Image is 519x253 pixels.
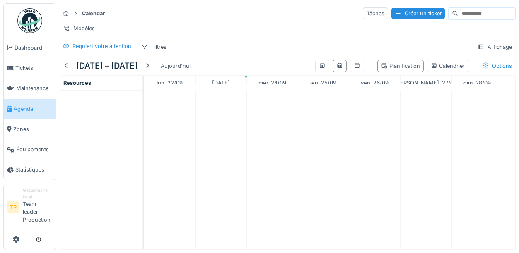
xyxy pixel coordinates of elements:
[17,8,42,33] img: Badge_color-CXgf-gQk.svg
[363,7,388,19] div: Tâches
[16,84,53,92] span: Maintenance
[23,187,53,227] li: Team leader Production
[14,44,53,52] span: Dashboard
[15,64,53,72] span: Tickets
[60,22,99,34] div: Modèles
[13,125,53,133] span: Zones
[63,80,91,86] span: Resources
[4,160,56,180] a: Statistiques
[16,146,53,153] span: Équipements
[474,41,516,53] div: Affichage
[308,77,338,88] a: 25 septembre 2025
[14,105,53,113] span: Agenda
[4,58,56,78] a: Tickets
[138,41,170,53] div: Filtres
[359,77,391,88] a: 26 septembre 2025
[381,62,420,70] div: Planification
[157,60,194,72] div: Aujourd'hui
[15,166,53,174] span: Statistiques
[4,119,56,139] a: Zones
[154,77,185,88] a: 22 septembre 2025
[391,8,445,19] div: Créer un ticket
[76,61,138,71] h5: [DATE] – [DATE]
[393,77,459,88] a: 27 septembre 2025
[256,77,288,88] a: 24 septembre 2025
[7,187,53,229] a: TP Gestionnaire localTeam leader Production
[4,78,56,98] a: Maintenance
[4,99,56,119] a: Agenda
[431,62,465,70] div: Calendrier
[4,38,56,58] a: Dashboard
[72,42,131,50] div: Requiert votre attention
[4,139,56,160] a: Équipements
[7,201,19,213] li: TP
[478,60,516,72] div: Options
[23,187,53,200] div: Gestionnaire local
[210,77,232,88] a: 23 septembre 2025
[79,10,108,17] strong: Calendar
[461,77,493,88] a: 28 septembre 2025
